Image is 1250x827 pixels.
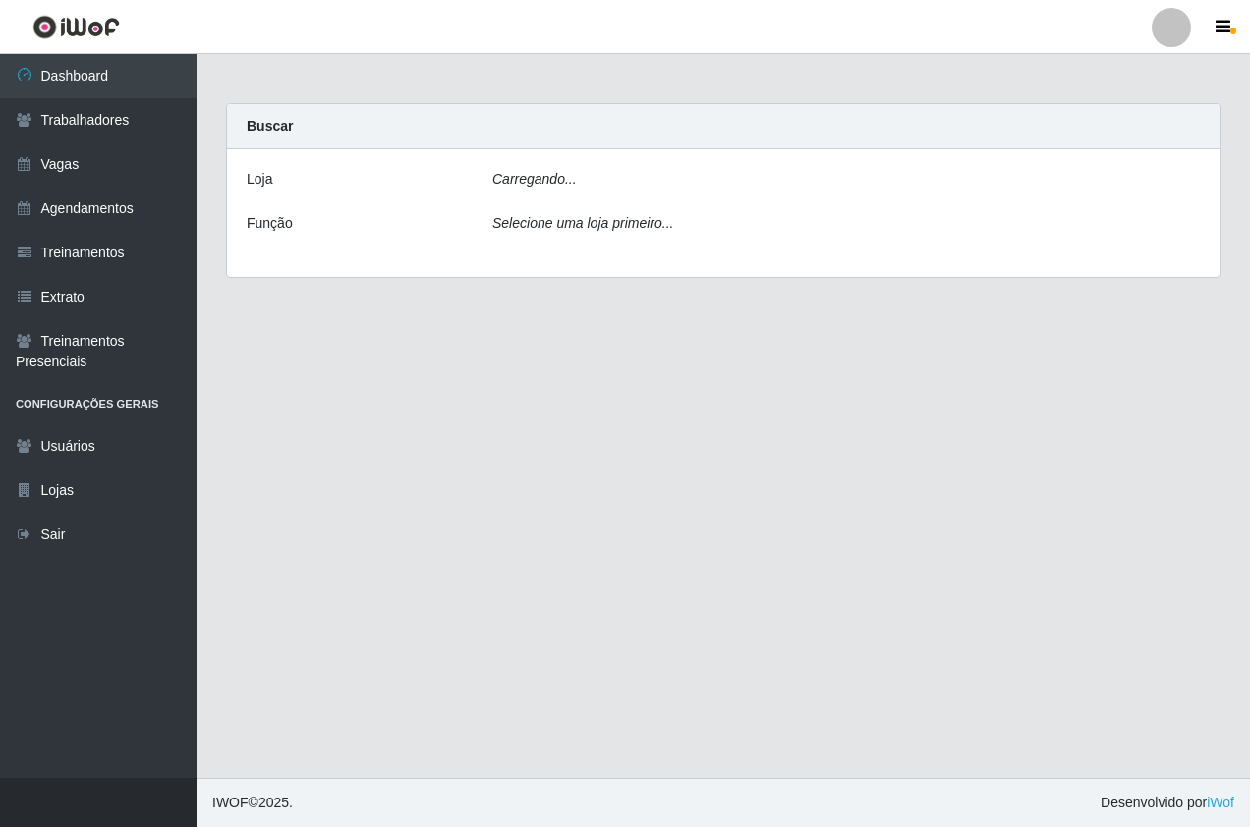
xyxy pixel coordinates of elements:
[492,171,577,187] i: Carregando...
[247,169,272,190] label: Loja
[1101,793,1234,813] span: Desenvolvido por
[212,793,293,813] span: © 2025 .
[1207,795,1234,810] a: iWof
[492,215,673,231] i: Selecione uma loja primeiro...
[247,118,293,134] strong: Buscar
[212,795,249,810] span: IWOF
[247,213,293,234] label: Função
[32,15,120,39] img: CoreUI Logo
